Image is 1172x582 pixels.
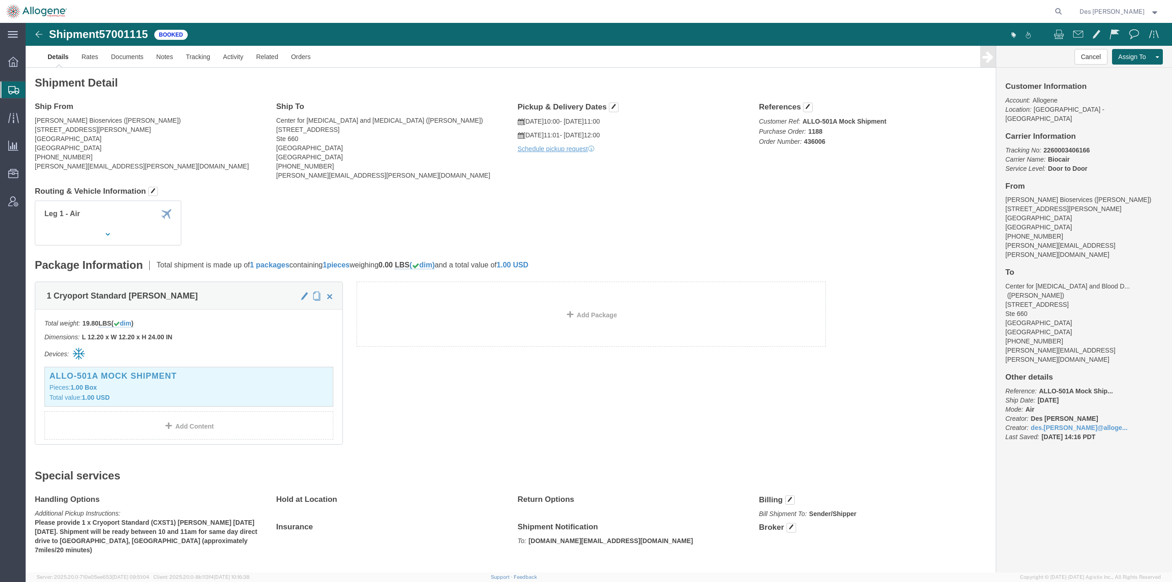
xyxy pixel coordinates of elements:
[1079,6,1160,17] button: Des [PERSON_NAME]
[37,574,149,580] span: Server: 2025.20.0-710e05ee653
[1020,573,1161,581] span: Copyright © [DATE]-[DATE] Agistix Inc., All Rights Reserved
[214,574,250,580] span: [DATE] 10:16:38
[514,574,537,580] a: Feedback
[153,574,250,580] span: Client: 2025.20.0-8b113f4
[112,574,149,580] span: [DATE] 09:51:04
[1080,6,1145,16] span: Des Charlery
[491,574,514,580] a: Support
[26,23,1172,572] iframe: FS Legacy Container
[6,5,67,18] img: logo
